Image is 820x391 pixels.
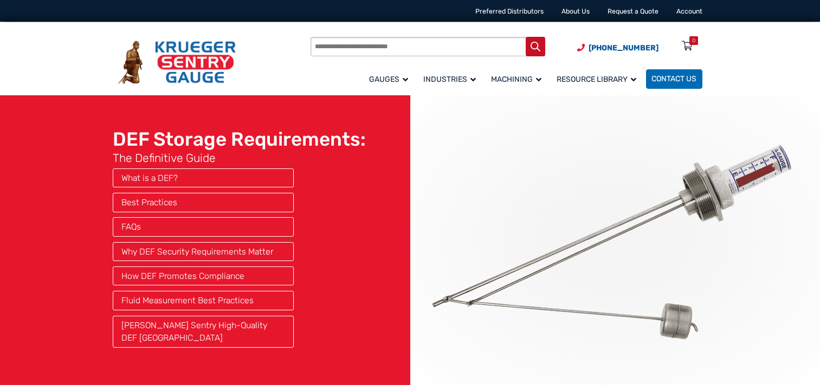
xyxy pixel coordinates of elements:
[551,68,646,90] a: Resource Library
[369,75,408,84] span: Gauges
[121,320,267,343] a: [PERSON_NAME] Sentry High-Quality DEF [GEOGRAPHIC_DATA]
[423,75,476,84] span: Industries
[121,295,254,305] a: Fluid Measurement Best Practices
[121,246,273,257] a: Why DEF Security Requirements Matter
[491,75,541,84] span: Machining
[418,68,486,90] a: Industries
[651,75,696,84] span: Contact Us
[589,43,658,53] span: [PHONE_NUMBER]
[113,151,366,165] span: The Definitive Guide
[646,69,702,89] a: Contact Us
[561,8,590,15] a: About Us
[557,75,636,84] span: Resource Library
[676,8,702,15] a: Account
[692,36,695,45] div: 0
[486,68,551,90] a: Machining
[113,128,366,166] h1: DEF Storage Requirements:
[121,221,141,232] a: FAQs
[475,8,544,15] a: Preferred Distributors
[121,173,178,183] a: What is a DEF?
[118,41,236,84] img: Krueger Sentry Gauge
[364,68,418,90] a: Gauges
[577,42,658,54] a: Phone Number (920) 434-8860
[608,8,658,15] a: Request a Quote
[121,271,244,281] a: How DEF Promotes Compliance
[121,197,177,207] a: Best Practices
